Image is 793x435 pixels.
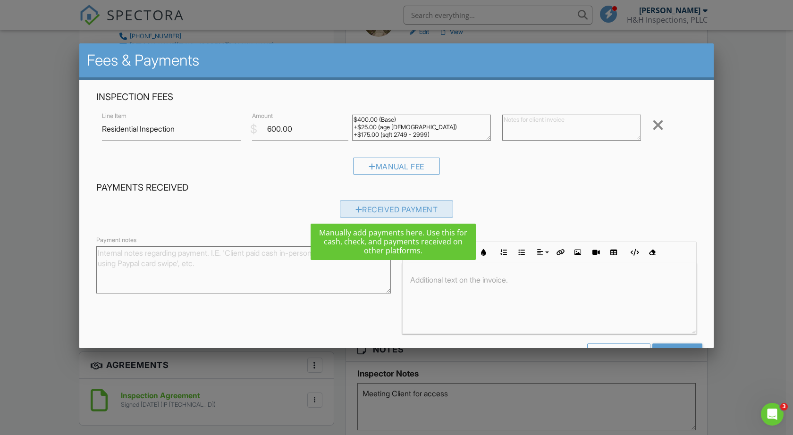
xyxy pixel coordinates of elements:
[402,236,433,244] label: Invoice text
[340,201,454,217] div: Received Payment
[439,243,456,261] button: Italic (⌘I)
[353,158,440,175] div: Manual Fee
[352,115,491,141] textarea: $400.00 (Base) +$25.00 (age [DEMOGRAPHIC_DATA]) +$175.00 (sqft 2749 - 2999)
[403,243,421,261] button: Inline Style
[513,243,531,261] button: Unordered List
[625,243,643,261] button: Code View
[643,243,661,261] button: Clear Formatting
[96,182,697,194] h4: Payments Received
[340,207,454,217] a: Received Payment
[605,243,623,261] button: Insert Table
[474,243,492,261] button: Colors
[495,243,513,261] button: Ordered List
[102,112,127,120] label: Line Item
[456,243,474,261] button: Underline (⌘U)
[569,243,587,261] button: Insert Image (⌘P)
[353,164,440,173] a: Manual Fee
[587,343,650,360] div: Cancel
[96,91,697,103] h4: Inspection Fees
[551,243,569,261] button: Insert Link (⌘K)
[96,236,136,244] label: Payment notes
[421,243,439,261] button: Bold (⌘B)
[250,121,257,137] div: $
[533,243,551,261] button: Align
[87,51,706,70] h2: Fees & Payments
[587,243,605,261] button: Insert Video
[761,403,784,426] iframe: Intercom live chat
[780,403,788,410] span: 3
[252,112,273,120] label: Amount
[652,343,702,360] input: Save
